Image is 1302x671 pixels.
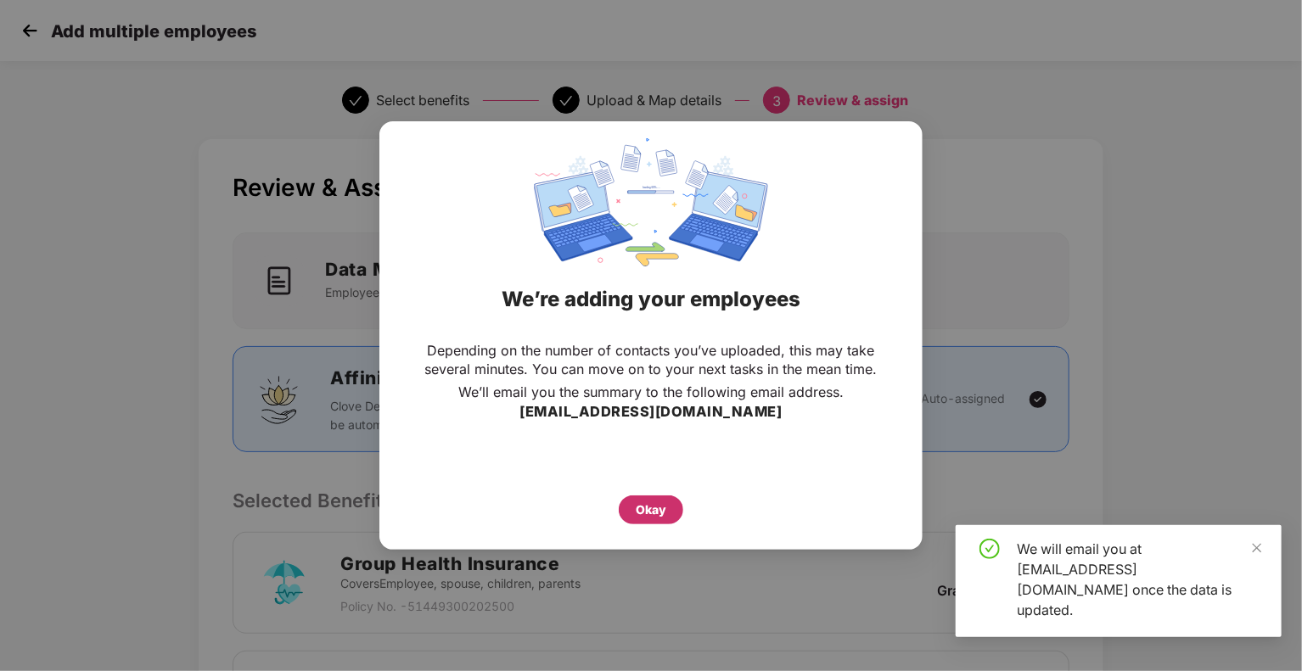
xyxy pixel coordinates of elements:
[1251,542,1263,554] span: close
[534,138,768,266] img: svg+xml;base64,PHN2ZyBpZD0iRGF0YV9zeW5jaW5nIiB4bWxucz0iaHR0cDovL3d3dy53My5vcmcvMjAwMC9zdmciIHdpZH...
[458,383,844,401] p: We’ll email you the summary to the following email address.
[636,500,666,519] div: Okay
[401,266,901,333] div: We’re adding your employees
[520,401,783,423] h3: [EMAIL_ADDRESS][DOMAIN_NAME]
[979,539,1000,559] span: check-circle
[413,341,889,378] p: Depending on the number of contacts you’ve uploaded, this may take several minutes. You can move ...
[1017,539,1261,620] div: We will email you at [EMAIL_ADDRESS][DOMAIN_NAME] once the data is updated.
